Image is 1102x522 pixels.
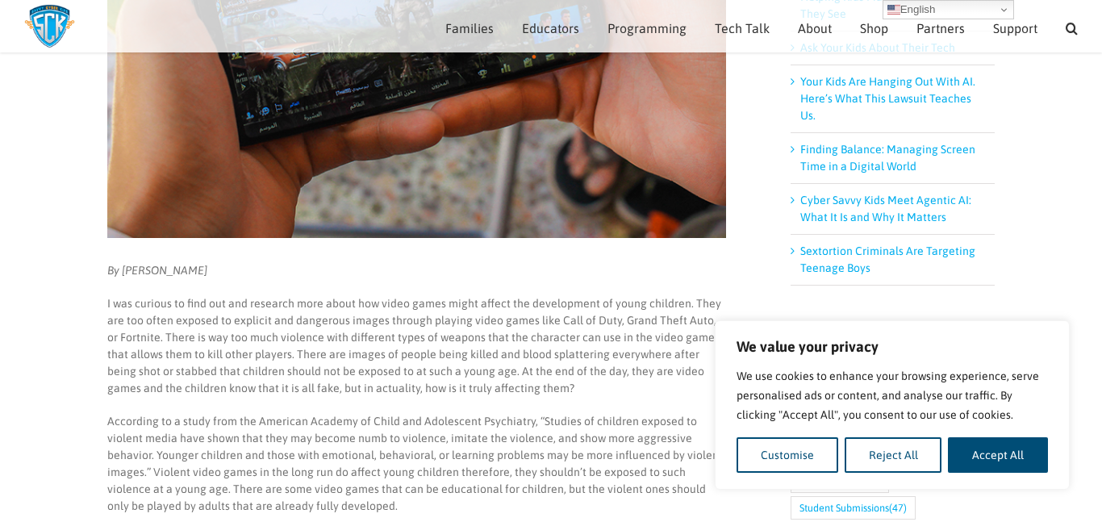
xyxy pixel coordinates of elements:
a: Ask Your Kids About Their Tech [800,41,955,54]
em: By [PERSON_NAME] [107,264,207,277]
span: Shop [860,22,888,35]
button: Accept All [948,437,1048,473]
button: Customise [737,437,838,473]
a: Finding Balance: Managing Screen Time in a Digital World [800,143,975,173]
span: Programming [607,22,687,35]
span: Educators [522,22,579,35]
span: Tech Talk [715,22,770,35]
a: Student Submissions (47 items) [791,496,916,520]
a: Sextortion Criminals Are Targeting Teenage Boys [800,244,975,274]
span: Families [445,22,494,35]
button: Reject All [845,437,942,473]
p: We value your privacy [737,337,1048,357]
p: We use cookies to enhance your browsing experience, serve personalised ads or content, and analys... [737,366,1048,424]
img: Savvy Cyber Kids Logo [24,4,75,48]
p: I was curious to find out and research more about how video games might affect the development of... [107,295,726,397]
span: Partners [916,22,965,35]
span: About [798,22,832,35]
p: According to a study from the American Academy of Child and Adolescent Psychiatry, “Studies of ch... [107,413,726,515]
a: Your Kids Are Hanging Out With AI. Here’s What This Lawsuit Teaches Us. [800,75,975,122]
span: Support [993,22,1037,35]
a: Cyber Savvy Kids Meet Agentic AI: What It Is and Why It Matters [800,194,971,223]
span: (47) [889,497,907,519]
img: en [887,3,900,16]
